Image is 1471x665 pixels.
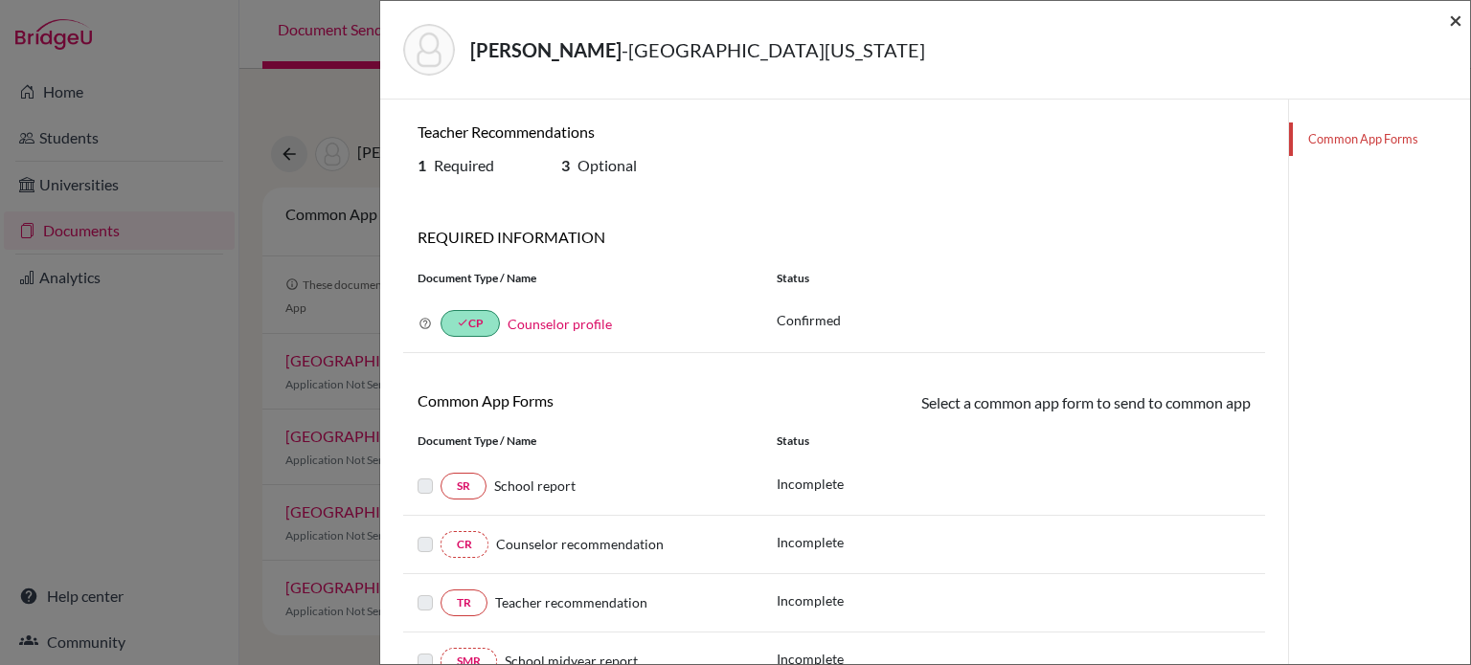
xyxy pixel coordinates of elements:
[441,531,488,558] a: CR
[403,228,1265,246] h6: REQUIRED INFORMATION
[561,156,570,174] b: 3
[494,477,576,494] span: School report
[470,38,622,61] strong: [PERSON_NAME]
[457,317,468,328] i: done
[403,432,762,450] div: Document Type / Name
[762,432,1265,450] div: Status
[418,156,426,174] b: 1
[434,156,494,174] span: Required
[577,156,637,174] span: Optional
[834,391,1265,417] div: Select a common app form to send to common app
[418,391,820,410] h6: Common App Forms
[777,532,844,552] p: Incomplete
[496,536,664,552] span: Counselor recommendation
[418,122,820,141] h6: Teacher Recommendations
[441,310,500,337] a: doneCP
[403,270,762,287] div: Document Type / Name
[777,590,844,610] p: Incomplete
[777,310,1251,330] p: Confirmed
[1289,122,1470,156] a: Common App Forms
[508,316,612,332] a: Counselor profile
[777,474,844,494] p: Incomplete
[441,473,487,499] a: SR
[762,270,1265,287] div: Status
[1449,6,1462,33] span: ×
[1449,9,1462,32] button: Close
[622,38,925,61] span: - [GEOGRAPHIC_DATA][US_STATE]
[495,594,647,610] span: Teacher recommendation
[441,589,487,616] a: TR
